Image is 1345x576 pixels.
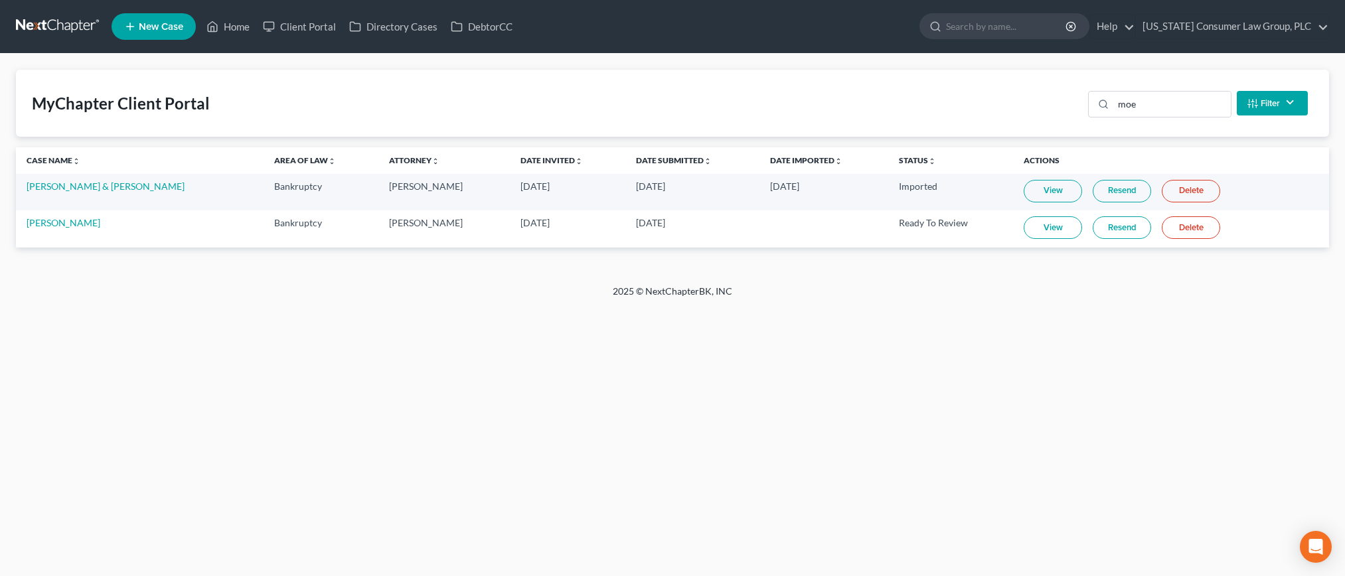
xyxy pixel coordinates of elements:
i: unfold_more [72,157,80,165]
span: [DATE] [636,217,665,228]
a: Area of Lawunfold_more [274,155,336,165]
a: View [1024,216,1082,239]
a: Resend [1093,180,1151,202]
a: [PERSON_NAME] [27,217,100,228]
span: [DATE] [636,180,665,192]
td: [PERSON_NAME] [378,210,510,247]
a: Delete [1162,216,1220,239]
input: Search... [1113,92,1231,117]
td: Bankruptcy [264,210,378,247]
div: 2025 © NextChapterBK, INC [294,285,1051,309]
i: unfold_more [328,157,336,165]
td: Ready To Review [888,210,1013,247]
input: Search by name... [946,14,1068,38]
a: Home [200,15,256,38]
td: [PERSON_NAME] [378,174,510,210]
th: Actions [1013,147,1329,174]
a: Date Invitedunfold_more [520,155,583,165]
a: Directory Cases [343,15,444,38]
button: Filter [1237,91,1308,115]
a: DebtorCC [444,15,519,38]
a: Case Nameunfold_more [27,155,80,165]
a: Help [1090,15,1135,38]
a: Statusunfold_more [899,155,936,165]
div: Open Intercom Messenger [1300,531,1332,563]
a: View [1024,180,1082,202]
a: Client Portal [256,15,343,38]
a: [PERSON_NAME] & [PERSON_NAME] [27,180,185,192]
i: unfold_more [928,157,936,165]
i: unfold_more [834,157,842,165]
span: [DATE] [520,217,550,228]
div: MyChapter Client Portal [32,93,210,114]
span: New Case [139,22,183,32]
td: Bankruptcy [264,174,378,210]
i: unfold_more [704,157,712,165]
td: Imported [888,174,1013,210]
a: Date Importedunfold_more [770,155,842,165]
a: [US_STATE] Consumer Law Group, PLC [1136,15,1328,38]
span: [DATE] [520,180,550,192]
a: Attorneyunfold_more [389,155,439,165]
a: Resend [1093,216,1151,239]
a: Delete [1162,180,1220,202]
i: unfold_more [575,157,583,165]
a: Date Submittedunfold_more [636,155,712,165]
i: unfold_more [432,157,439,165]
span: [DATE] [770,180,799,192]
